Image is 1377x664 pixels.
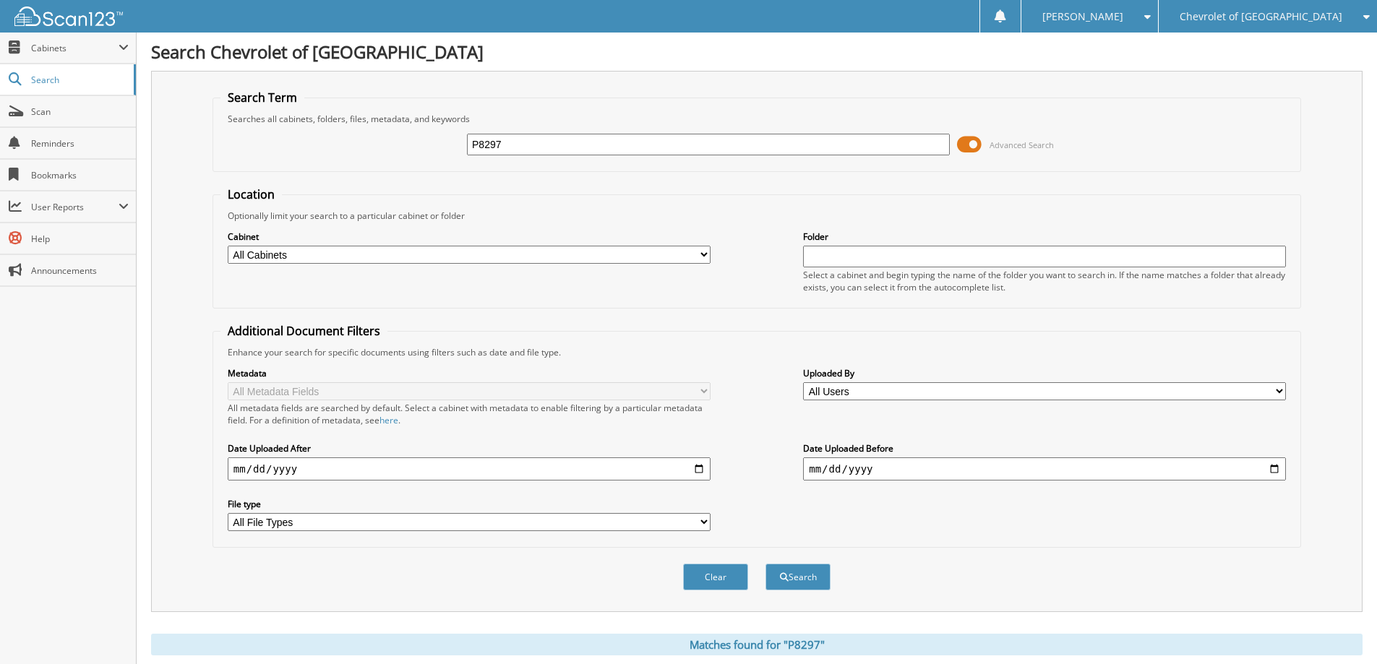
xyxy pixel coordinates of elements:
[1305,595,1377,664] iframe: Chat Widget
[220,186,282,202] legend: Location
[228,498,711,510] label: File type
[31,105,129,118] span: Scan
[803,457,1286,480] input: end
[31,42,119,54] span: Cabinets
[803,230,1286,243] label: Folder
[31,74,126,86] span: Search
[803,442,1286,454] label: Date Uploaded Before
[31,233,129,245] span: Help
[220,346,1293,358] div: Enhance your search for specific documents using filters such as date and file type.
[228,442,711,454] label: Date Uploaded After
[228,230,711,243] label: Cabinet
[151,634,1363,655] div: Matches found for "P8297"
[151,40,1363,64] h1: Search Chevrolet of [GEOGRAPHIC_DATA]
[990,139,1054,150] span: Advanced Search
[1180,12,1342,21] span: Chevrolet of [GEOGRAPHIC_DATA]
[803,367,1286,379] label: Uploaded By
[31,201,119,213] span: User Reports
[228,367,711,379] label: Metadata
[220,90,304,105] legend: Search Term
[379,414,398,426] a: here
[765,564,831,590] button: Search
[683,564,748,590] button: Clear
[803,269,1286,293] div: Select a cabinet and begin typing the name of the folder you want to search in. If the name match...
[1042,12,1123,21] span: [PERSON_NAME]
[31,169,129,181] span: Bookmarks
[14,7,123,26] img: scan123-logo-white.svg
[228,402,711,426] div: All metadata fields are searched by default. Select a cabinet with metadata to enable filtering b...
[220,323,387,339] legend: Additional Document Filters
[220,113,1293,125] div: Searches all cabinets, folders, files, metadata, and keywords
[31,137,129,150] span: Reminders
[31,264,129,277] span: Announcements
[220,210,1293,222] div: Optionally limit your search to a particular cabinet or folder
[228,457,711,480] input: start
